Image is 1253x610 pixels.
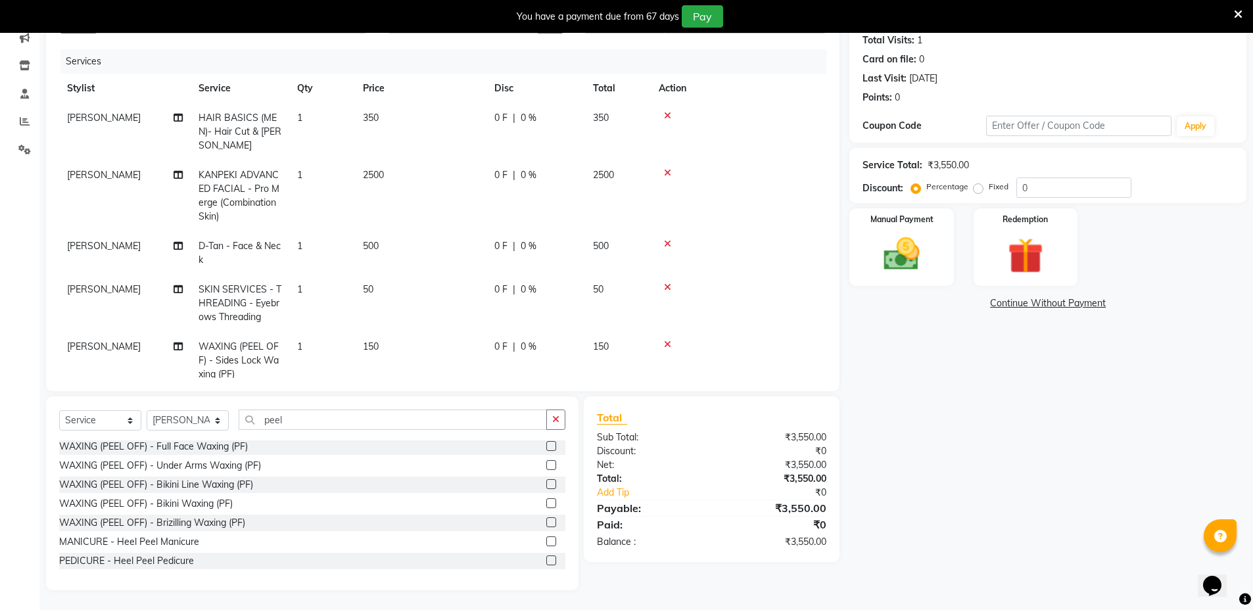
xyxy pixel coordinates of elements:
div: ₹3,550.00 [928,158,969,172]
span: 0 % [521,283,536,296]
div: 0 [919,53,924,66]
div: WAXING (PEEL OFF) - Full Face Waxing (PF) [59,440,248,454]
div: MANICURE - Heel Peel Manicure [59,535,199,549]
div: ₹0 [712,517,837,532]
div: WAXING (PEEL OFF) - Bikini Line Waxing (PF) [59,478,253,492]
div: ₹3,550.00 [712,431,837,444]
a: Continue Without Payment [852,296,1244,310]
div: Total Visits: [863,34,914,47]
div: Paid: [587,517,712,532]
span: Total [597,411,627,425]
span: 0 % [521,239,536,253]
label: Fixed [989,181,1008,193]
div: Services [60,49,836,74]
div: 0 [895,91,900,105]
span: [PERSON_NAME] [67,240,141,252]
div: ₹0 [712,444,837,458]
th: Qty [289,74,355,103]
span: [PERSON_NAME] [67,340,141,352]
span: 150 [363,340,379,352]
div: You have a payment due from 67 days [517,10,679,24]
div: WAXING (PEEL OFF) - Bikini Waxing (PF) [59,497,233,511]
button: Apply [1177,116,1214,136]
div: Total: [587,472,712,486]
span: 0 F [494,111,508,125]
th: Total [585,74,651,103]
span: 500 [593,240,609,252]
span: [PERSON_NAME] [67,112,141,124]
img: _cash.svg [872,233,931,275]
div: 1 [917,34,922,47]
input: Search or Scan [239,410,547,430]
div: Sub Total: [587,431,712,444]
th: Service [191,74,289,103]
div: PEDICURE - Heel Peel Pedicure [59,554,194,568]
span: 1 [297,340,302,352]
span: 350 [363,112,379,124]
span: | [513,168,515,182]
span: 1 [297,240,302,252]
span: 0 F [494,340,508,354]
div: ₹0 [732,486,836,500]
div: [DATE] [909,72,937,85]
div: WAXING (PEEL OFF) - Brizilling Waxing (PF) [59,516,245,530]
span: D-Tan - Face & Neck [199,240,281,266]
div: ₹3,550.00 [712,500,837,516]
span: 1 [297,283,302,295]
span: 2500 [593,169,614,181]
th: Disc [486,74,585,103]
span: HAIR BASICS (MEN)- Hair Cut & [PERSON_NAME] [199,112,281,151]
label: Redemption [1003,214,1048,225]
th: Action [651,74,826,103]
span: 2500 [363,169,384,181]
div: Last Visit: [863,72,907,85]
th: Stylist [59,74,191,103]
span: | [513,111,515,125]
div: ₹3,550.00 [712,472,837,486]
span: [PERSON_NAME] [67,169,141,181]
div: Net: [587,458,712,472]
div: Card on file: [863,53,916,66]
span: 0 % [521,168,536,182]
label: Percentage [926,181,968,193]
th: Price [355,74,486,103]
span: 0 F [494,283,508,296]
span: 0 F [494,168,508,182]
span: [PERSON_NAME] [67,283,141,295]
span: 350 [593,112,609,124]
span: | [513,283,515,296]
input: Enter Offer / Coupon Code [986,116,1171,136]
div: Balance : [587,535,712,549]
div: ₹3,550.00 [712,458,837,472]
iframe: chat widget [1198,557,1240,597]
div: WAXING (PEEL OFF) - Under Arms Waxing (PF) [59,459,261,473]
div: Coupon Code [863,119,986,133]
div: Points: [863,91,892,105]
span: 150 [593,340,609,352]
span: KANPEKI ADVANCED FACIAL - Pro Merge (Combination Skin) [199,169,279,222]
span: 50 [593,283,603,295]
span: 1 [297,169,302,181]
span: 1 [297,112,302,124]
div: Discount: [863,181,903,195]
div: ₹3,550.00 [712,535,837,549]
span: | [513,239,515,253]
span: SKIN SERVICES - THREADING - Eyebrows Threading [199,283,281,323]
label: Manual Payment [870,214,934,225]
span: 0 F [494,239,508,253]
div: Discount: [587,444,712,458]
button: Pay [682,5,723,28]
div: Payable: [587,500,712,516]
span: 50 [363,283,373,295]
img: _gift.svg [997,233,1055,278]
span: WAXING (PEEL OFF) - Sides Lock Waxing (PF) [199,340,279,380]
span: 500 [363,240,379,252]
a: Add Tip [587,486,732,500]
span: 0 % [521,340,536,354]
span: 0 % [521,111,536,125]
span: | [513,340,515,354]
div: Service Total: [863,158,922,172]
